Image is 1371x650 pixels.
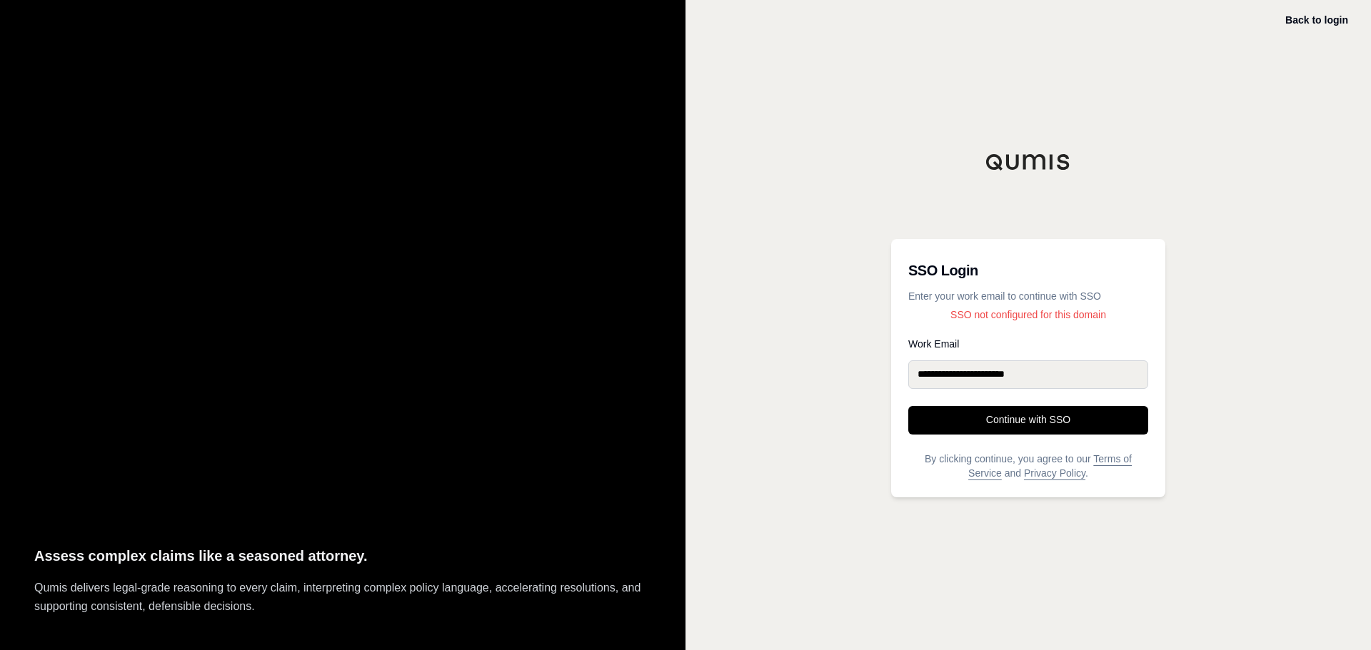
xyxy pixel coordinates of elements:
[908,406,1148,435] button: Continue with SSO
[985,153,1071,171] img: Qumis
[1285,14,1348,26] a: Back to login
[34,579,651,616] p: Qumis delivers legal-grade reasoning to every claim, interpreting complex policy language, accele...
[908,308,1148,322] p: SSO not configured for this domain
[1024,467,1085,479] a: Privacy Policy
[908,256,1148,285] h3: SSO Login
[968,453,1132,479] a: Terms of Service
[34,544,651,568] p: Assess complex claims like a seasoned attorney.
[908,339,1148,349] label: Work Email
[908,289,1148,303] p: Enter your work email to continue with SSO
[908,452,1148,480] p: By clicking continue, you agree to our and .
